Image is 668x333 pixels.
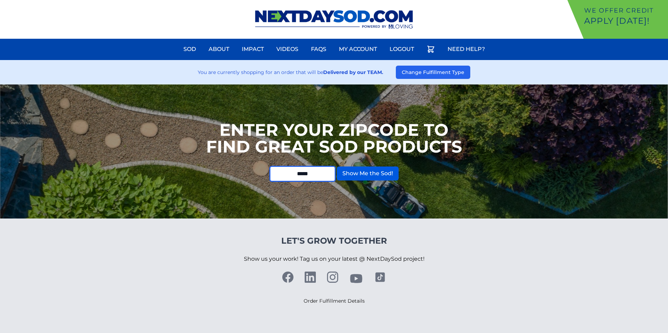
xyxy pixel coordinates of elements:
strong: Delivered by our TEAM. [323,69,383,75]
a: Impact [238,41,268,58]
p: Apply [DATE]! [584,15,665,27]
a: Need Help? [443,41,489,58]
a: Logout [385,41,418,58]
a: Sod [179,41,200,58]
button: Show Me the Sod! [337,166,399,180]
a: FAQs [307,41,331,58]
a: My Account [335,41,381,58]
button: Change Fulfillment Type [396,66,470,79]
a: About [204,41,233,58]
p: Show us your work! Tag us on your latest @ NextDaySod project! [244,246,424,272]
a: Videos [272,41,303,58]
a: Order Fulfillment Details [304,298,365,304]
h1: Enter your Zipcode to Find Great Sod Products [206,121,462,155]
p: We offer Credit [584,6,665,15]
h4: Let's Grow Together [244,235,424,246]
